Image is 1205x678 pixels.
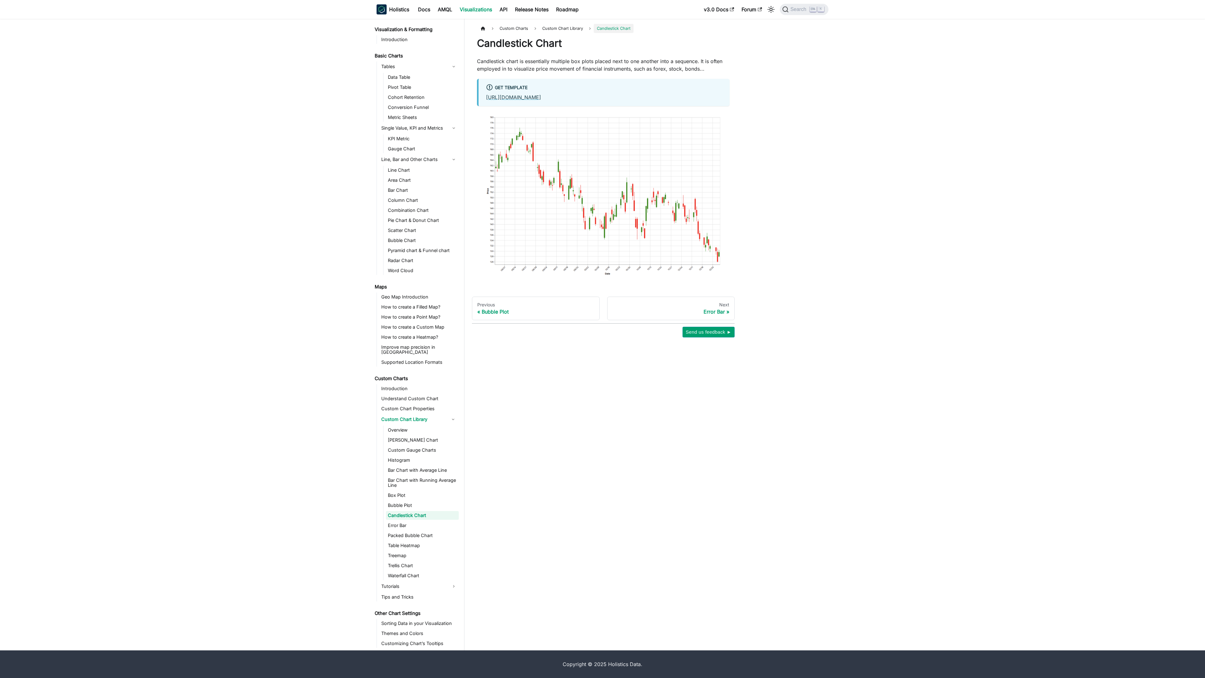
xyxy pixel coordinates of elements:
[472,297,600,320] a: PreviousBubble Plot
[373,374,459,383] a: Custom Charts
[738,4,766,14] a: Forum
[386,176,459,185] a: Area Chart
[379,394,459,403] a: Understand Custom Chart
[379,313,459,321] a: How to create a Point Map?
[379,619,459,628] a: Sorting Data in your Visualization
[379,414,447,424] a: Custom Chart Library
[386,93,459,102] a: Cohort Retention
[496,4,511,14] a: API
[373,609,459,618] a: Other Chart Settings
[511,4,552,14] a: Release Notes
[386,134,459,143] a: KPI Metric
[373,51,459,60] a: Basic Charts
[386,511,459,520] a: Candlestick Chart
[607,297,735,320] a: NextError Bar
[386,113,459,122] a: Metric Sheets
[373,282,459,291] a: Maps
[370,19,464,650] nav: Docs sidebar
[477,24,489,33] a: Home page
[477,57,730,73] p: Candlestick chart is essentially multiple box plots placed next to one another into a sequence. I...
[379,323,459,331] a: How to create a Custom Map
[379,593,459,601] a: Tips and Tricks
[379,343,459,357] a: Improve map precision in [GEOGRAPHIC_DATA]
[613,309,730,315] div: Error Bar
[552,4,582,14] a: Roadmap
[379,639,459,648] a: Customizing Chart’s Tooltips
[386,266,459,275] a: Word Cloud
[386,103,459,112] a: Conversion Funnel
[447,414,459,424] button: Collapse sidebar category 'Custom Chart Library'
[386,456,459,465] a: Histogram
[379,154,459,164] a: Line, Bar and Other Charts
[377,4,387,14] img: Holistics
[386,206,459,215] a: Combination Chart
[403,660,802,668] div: Copyright © 2025 Holistics Data.
[389,6,409,13] b: Holistics
[379,303,459,311] a: How to create a Filled Map?
[379,35,459,44] a: Introduction
[789,7,810,12] span: Search
[386,531,459,540] a: Packed Bubble Chart
[379,384,459,393] a: Introduction
[386,236,459,245] a: Bubble Chart
[613,302,730,308] div: Next
[818,6,824,12] kbd: K
[686,328,731,336] span: Send us feedback ►
[386,551,459,560] a: Treemap
[386,144,459,153] a: Gauge Chart
[373,25,459,34] a: Visualization & Formatting
[386,256,459,265] a: Radar Chart
[386,246,459,255] a: Pyramid chart & Funnel chart
[386,226,459,235] a: Scatter Chart
[486,94,541,100] a: [URL][DOMAIN_NAME]
[386,186,459,195] a: Bar Chart
[477,24,730,33] nav: Breadcrumbs
[477,309,594,315] div: Bubble Plot
[386,476,459,490] a: Bar Chart with Running Average Line
[386,466,459,475] a: Bar Chart with Average Line
[379,358,459,367] a: Supported Location Formats
[477,37,730,50] h1: Candlestick Chart
[486,84,722,92] div: Get Template
[386,446,459,455] a: Custom Gauge Charts
[386,216,459,225] a: Pie Chart & Donut Chart
[386,166,459,175] a: Line Chart
[386,83,459,92] a: Pivot Table
[386,436,459,444] a: [PERSON_NAME] Chart
[496,24,531,33] span: Custom Charts
[386,541,459,550] a: Table Heatmap
[477,302,594,308] div: Previous
[683,327,735,337] button: Send us feedback ►
[379,404,459,413] a: Custom Chart Properties
[386,561,459,570] a: Trellis Chart
[386,521,459,530] a: Error Bar
[780,4,828,15] button: Search (Ctrl+K)
[386,196,459,205] a: Column Chart
[377,4,409,14] a: HolisticsHolistics
[386,571,459,580] a: Waterfall Chart
[379,62,459,72] a: Tables
[539,24,586,33] a: Custom Chart Library
[386,491,459,500] a: Box Plot
[379,293,459,301] a: Geo Map Introduction
[477,111,730,280] img: reporting-custom-chart/candlestick
[542,26,583,31] span: Custom Chart Library
[386,426,459,434] a: Overview
[379,333,459,342] a: How to create a Heatmap?
[472,297,735,320] nav: Docs pages
[700,4,738,14] a: v3.0 Docs
[386,73,459,82] a: Data Table
[456,4,496,14] a: Visualizations
[414,4,434,14] a: Docs
[766,4,776,14] button: Switch between dark and light mode (currently light mode)
[379,123,459,133] a: Single Value, KPI and Metrics
[379,581,459,591] a: Tutorials
[594,24,634,33] span: Candlestick Chart
[434,4,456,14] a: AMQL
[379,629,459,638] a: Themes and Colors
[386,501,459,510] a: Bubble Plot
